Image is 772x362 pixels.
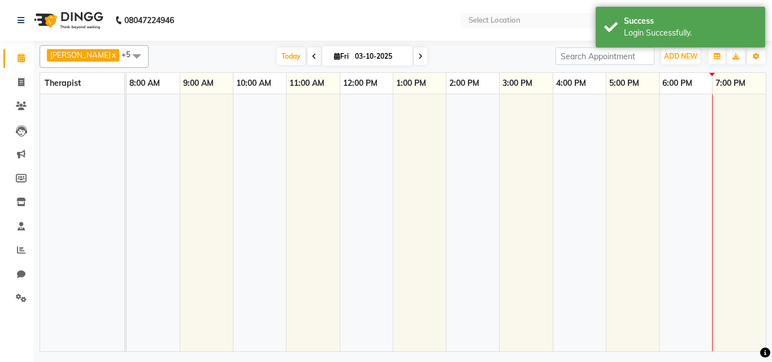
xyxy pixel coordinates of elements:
span: Today [277,47,305,65]
span: Therapist [45,78,81,88]
span: +5 [122,50,139,59]
span: [PERSON_NAME] [50,50,111,59]
a: 12:00 PM [340,75,380,91]
a: 11:00 AM [287,75,327,91]
a: 6:00 PM [660,75,695,91]
a: 5:00 PM [606,75,642,91]
div: Login Successfully. [624,27,757,39]
a: 2:00 PM [446,75,482,91]
div: Success [624,15,757,27]
a: 10:00 AM [233,75,274,91]
a: 8:00 AM [127,75,163,91]
span: Fri [331,52,352,60]
img: logo [29,5,106,36]
b: 08047224946 [124,5,174,36]
input: 2025-10-03 [352,48,408,65]
a: 9:00 AM [180,75,216,91]
a: 4:00 PM [553,75,589,91]
a: x [111,50,116,59]
a: 1:00 PM [393,75,429,91]
span: ADD NEW [664,52,697,60]
input: Search Appointment [556,47,654,65]
button: ADD NEW [661,49,700,64]
a: 3:00 PM [500,75,535,91]
a: 7:00 PM [713,75,748,91]
div: Select Location [469,15,521,26]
